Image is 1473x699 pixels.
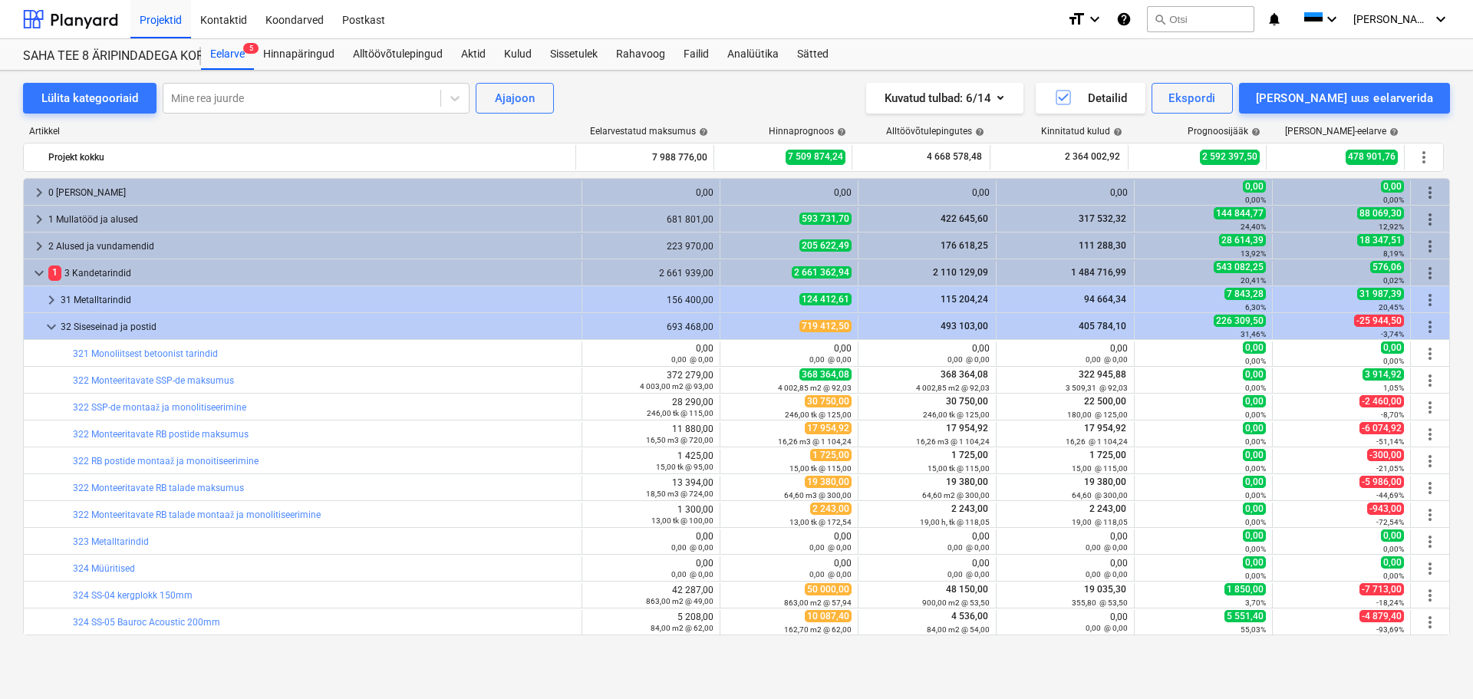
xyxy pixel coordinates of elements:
small: 900,00 m2 @ 53,50 [922,598,990,607]
span: 28 614,39 [1219,234,1266,246]
span: Rohkem tegevusi [1421,371,1439,390]
a: Sätted [788,39,838,70]
span: search [1154,13,1166,25]
span: 0,00 [1381,341,1404,354]
div: Detailid [1054,88,1127,108]
span: Rohkem tegevusi [1421,506,1439,524]
a: Sissetulek [541,39,607,70]
span: -4 879,40 [1359,610,1404,622]
span: Rohkem tegevusi [1421,183,1439,202]
small: 13,00 tk @ 100,00 [651,516,713,525]
small: 0,00 @ 0,00 [1086,624,1128,632]
div: 693 468,00 [588,321,713,332]
span: help [1248,127,1260,137]
div: 0,00 [727,187,852,198]
span: Rohkem tegevusi [1421,559,1439,578]
div: [PERSON_NAME]-eelarve [1285,126,1399,137]
div: Kuvatud tulbad : 6/14 [885,88,1005,108]
small: 162,70 m2 @ 62,00 [784,625,852,634]
small: 0,00 @ 0,00 [1086,570,1128,579]
small: 0,00 @ 0,00 [671,355,713,364]
span: Rohkem tegevusi [1421,532,1439,551]
small: 64,60 @ 300,00 [1072,491,1128,500]
small: 24,40% [1241,223,1266,231]
span: 0,00 [1243,529,1266,542]
small: 84,00 m2 @ 54,00 [927,625,990,634]
small: 0,00% [1383,572,1404,580]
a: 322 RB postide montaaž ja monoitiseerimine [73,456,259,467]
span: Rohkem tegevusi [1421,210,1439,229]
a: 322 Monteeritavate RB postide maksumus [73,429,249,440]
div: 0,00 [727,343,852,364]
span: Rohkem tegevusi [1415,148,1433,167]
span: Rohkem tegevusi [1421,479,1439,497]
span: help [834,127,846,137]
div: 0,00 [1003,558,1128,579]
span: 111 288,30 [1077,240,1128,251]
span: 30 750,00 [944,396,990,407]
span: 4 668 578,48 [925,150,984,163]
div: 31 Metalltarindid [61,288,575,312]
div: 0,00 [588,187,713,198]
span: 422 645,60 [939,213,990,224]
span: help [972,127,984,137]
small: 863,00 m2 @ 49,00 [646,597,713,605]
span: 19 380,00 [944,476,990,487]
span: 50 000,00 [805,583,852,595]
small: 55,03% [1241,625,1266,634]
span: 5 551,40 [1224,610,1266,622]
small: 15,00 tk @ 115,00 [789,464,852,473]
span: 0,00 [1243,180,1266,193]
div: 0,00 [1003,343,1128,364]
div: 13 394,00 [588,477,713,499]
span: keyboard_arrow_down [30,264,48,282]
div: 0,00 [865,558,990,579]
span: 2 243,00 [810,503,852,515]
small: 16,26 m3 @ 1 104,24 [778,437,852,446]
span: 493 103,00 [939,321,990,331]
small: 0,00 @ 0,00 [947,355,990,364]
span: keyboard_arrow_right [30,183,48,202]
div: 1 Mullatööd ja alused [48,207,575,232]
small: 355,80 @ 53,50 [1072,598,1128,607]
span: 30 750,00 [805,395,852,407]
small: 246,00 tk @ 115,00 [647,409,713,417]
small: 84,00 m2 @ 62,00 [651,624,713,632]
span: 7 843,28 [1224,288,1266,300]
span: 2 243,00 [1088,503,1128,514]
div: Projekt kokku [48,145,569,170]
a: Hinnapäringud [254,39,344,70]
span: Rohkem tegevusi [1421,452,1439,470]
span: 2 661 362,94 [792,266,852,279]
small: 0,00% [1245,357,1266,365]
div: 32 Siseseinad ja postid [61,315,575,339]
span: 144 844,77 [1214,207,1266,219]
div: Artikkel [23,126,577,137]
span: 1 850,00 [1224,583,1266,595]
iframe: Chat Widget [1396,625,1473,699]
small: 31,46% [1241,330,1266,338]
small: 0,00% [1245,437,1266,446]
small: 0,00% [1383,545,1404,553]
span: help [1386,127,1399,137]
span: -2 460,00 [1359,395,1404,407]
span: Rohkem tegevusi [1421,345,1439,363]
small: -8,70% [1381,410,1404,419]
small: 863,00 m2 @ 57,94 [784,598,852,607]
small: -3,74% [1381,330,1404,338]
span: 1 [48,265,61,280]
small: 4 003,00 m2 @ 93,00 [640,382,713,391]
span: 1 725,00 [810,449,852,461]
span: 17 954,92 [805,422,852,434]
span: 0,00 [1243,422,1266,434]
small: 18,50 m3 @ 724,00 [646,490,713,498]
a: 322 SSP-de montaaž ja monolitiseerimine [73,402,246,413]
small: 0,00% [1245,196,1266,204]
span: 2 243,00 [950,503,990,514]
span: Rohkem tegevusi [1421,613,1439,631]
div: 2 661 939,00 [588,268,713,279]
a: 324 SS-04 kergplokk 150mm [73,590,193,601]
span: 19 035,30 [1083,584,1128,595]
div: 1 300,00 [588,504,713,526]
